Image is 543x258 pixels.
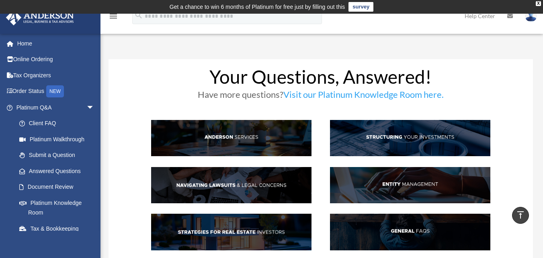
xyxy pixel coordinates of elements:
a: menu [109,14,118,21]
a: Online Ordering [6,52,107,68]
i: menu [109,11,118,21]
a: Home [6,35,107,52]
div: Get a chance to win 6 months of Platinum for free just by filling out this [170,2,345,12]
a: Tax & Bookkeeping Packages [11,221,107,246]
img: EntManag_hdr [330,167,490,203]
img: StratsRE_hdr [151,214,311,250]
a: Client FAQ [11,116,102,132]
h3: Have more questions? [151,90,491,103]
a: Document Review [11,179,107,195]
a: vertical_align_top [512,207,529,224]
i: search [134,11,143,20]
a: Tax Organizers [6,67,107,83]
a: Platinum Knowledge Room [11,195,107,221]
img: User Pic [525,10,537,22]
a: Answered Questions [11,163,107,179]
a: Submit a Question [11,147,107,163]
i: vertical_align_top [516,210,525,220]
a: Visit our Platinum Knowledge Room here. [283,89,444,104]
img: StructInv_hdr [330,120,490,156]
img: NavLaw_hdr [151,167,311,203]
a: Order StatusNEW [6,83,107,100]
a: survey [348,2,373,12]
a: Platinum Q&Aarrow_drop_down [6,99,107,116]
img: Anderson Advisors Platinum Portal [4,10,76,25]
img: AndServ_hdr [151,120,311,156]
div: NEW [46,85,64,97]
h1: Your Questions, Answered! [151,68,491,90]
div: close [536,1,541,6]
span: arrow_drop_down [86,99,102,116]
a: Platinum Walkthrough [11,131,107,147]
img: GenFAQ_hdr [330,214,490,250]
